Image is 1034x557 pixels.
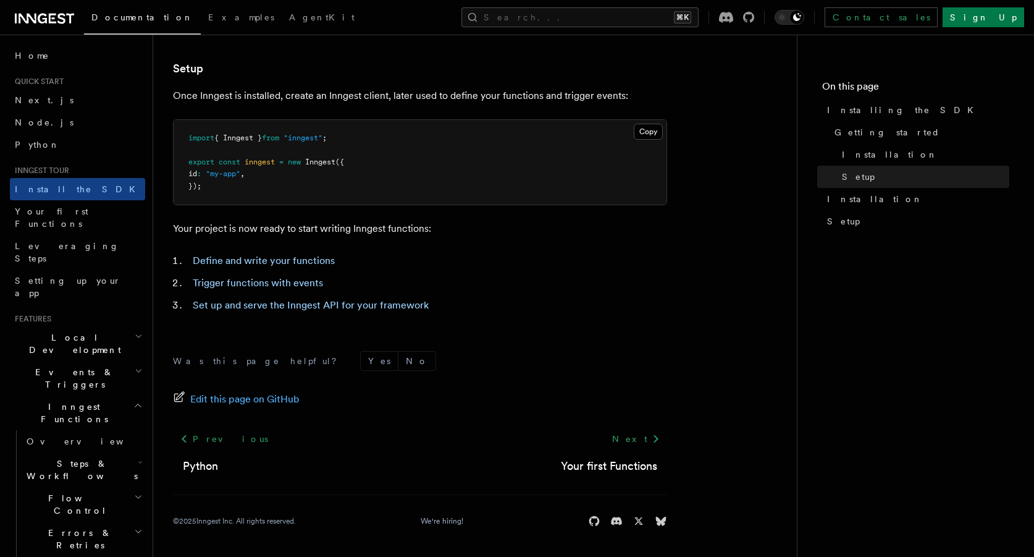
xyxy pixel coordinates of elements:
[15,241,119,263] span: Leveraging Steps
[322,134,327,142] span: ;
[214,134,262,142] span: { Inngest }
[173,516,296,526] div: © 2025 Inngest Inc. All rights reserved.
[22,453,145,487] button: Steps & Workflows
[834,126,940,138] span: Getting started
[22,430,145,453] a: Overview
[173,355,345,367] p: Was this page helpful?
[561,457,657,475] a: Your first Functions
[193,255,335,266] a: Define and write your functions
[827,193,923,205] span: Installation
[10,45,145,67] a: Home
[10,166,69,176] span: Inngest tour
[10,361,145,396] button: Events & Triggers
[240,169,245,178] span: ,
[188,169,197,178] span: id
[183,457,218,475] a: Python
[27,436,154,446] span: Overview
[173,391,300,408] a: Edit this page on GitHub
[837,143,1009,166] a: Installation
[22,522,145,556] button: Errors & Retries
[842,148,938,161] span: Installation
[830,121,1009,143] a: Getting started
[219,158,240,166] span: const
[22,492,134,517] span: Flow Control
[837,166,1009,188] a: Setup
[335,158,344,166] span: ({
[10,77,64,87] span: Quick start
[245,158,275,166] span: inngest
[822,210,1009,232] a: Setup
[91,12,193,22] span: Documentation
[284,134,322,142] span: "inngest"
[842,171,875,183] span: Setup
[822,188,1009,210] a: Installation
[10,401,133,425] span: Inngest Functions
[10,366,135,391] span: Events & Triggers
[288,158,301,166] span: new
[15,49,49,62] span: Home
[10,178,145,200] a: Install the SDK
[197,169,201,178] span: :
[289,12,355,22] span: AgentKit
[398,352,435,370] button: No
[605,428,667,450] a: Next
[84,4,201,35] a: Documentation
[15,276,121,298] span: Setting up your app
[173,87,667,104] p: Once Inngest is installed, create an Inngest client, later used to define your functions and trig...
[15,206,88,229] span: Your first Functions
[22,527,134,551] span: Errors & Retries
[10,331,135,356] span: Local Development
[305,158,335,166] span: Inngest
[10,314,51,324] span: Features
[634,124,663,140] button: Copy
[190,391,300,408] span: Edit this page on GitHub
[10,89,145,111] a: Next.js
[279,158,284,166] span: =
[775,10,804,25] button: Toggle dark mode
[421,516,463,526] a: We're hiring!
[206,169,240,178] span: "my-app"
[173,428,275,450] a: Previous
[10,134,145,156] a: Python
[10,235,145,270] a: Leveraging Steps
[201,4,282,33] a: Examples
[282,4,362,33] a: AgentKit
[15,184,143,194] span: Install the SDK
[15,117,74,127] span: Node.js
[10,396,145,430] button: Inngest Functions
[827,104,981,116] span: Installing the SDK
[827,215,860,227] span: Setup
[10,111,145,134] a: Node.js
[22,457,138,482] span: Steps & Workflows
[188,182,201,190] span: });
[173,60,203,77] a: Setup
[15,140,60,150] span: Python
[10,200,145,235] a: Your first Functions
[193,299,429,311] a: Set up and serve the Inngest API for your framework
[461,7,699,27] button: Search...⌘K
[22,487,145,522] button: Flow Control
[943,7,1024,27] a: Sign Up
[188,158,214,166] span: export
[10,270,145,304] a: Setting up your app
[822,99,1009,121] a: Installing the SDK
[208,12,274,22] span: Examples
[361,352,398,370] button: Yes
[825,7,938,27] a: Contact sales
[10,326,145,361] button: Local Development
[173,220,667,237] p: Your project is now ready to start writing Inngest functions:
[262,134,279,142] span: from
[822,79,1009,99] h4: On this page
[188,134,214,142] span: import
[15,95,74,105] span: Next.js
[674,11,691,23] kbd: ⌘K
[193,277,323,289] a: Trigger functions with events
